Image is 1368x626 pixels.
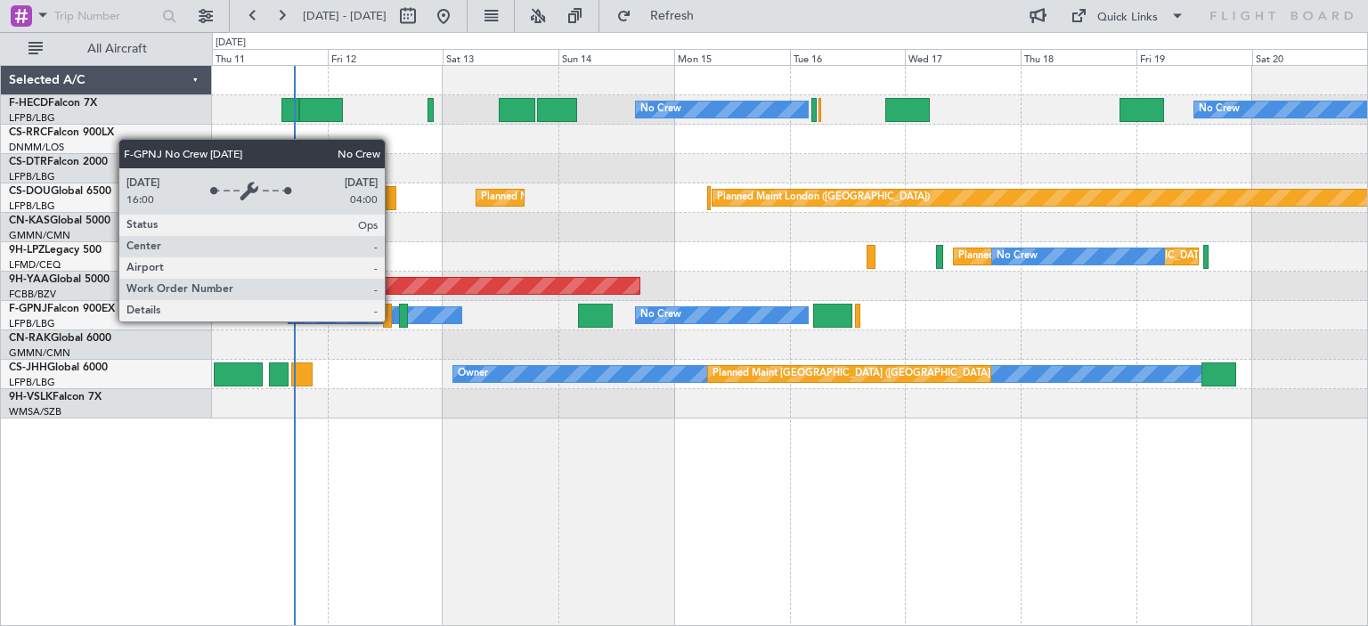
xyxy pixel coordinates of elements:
[9,186,111,197] a: CS-DOUGlobal 6500
[640,302,681,329] div: No Crew
[905,49,1021,65] div: Wed 17
[216,36,246,51] div: [DATE]
[9,127,47,138] span: CS-RRC
[20,35,193,63] button: All Aircraft
[328,49,444,65] div: Fri 12
[9,362,108,373] a: CS-JHHGlobal 6000
[958,243,1210,270] div: Planned [GEOGRAPHIC_DATA] ([GEOGRAPHIC_DATA])
[1136,49,1252,65] div: Fri 19
[9,405,61,419] a: WMSA/SZB
[9,229,70,242] a: GMMN/CMN
[9,333,111,344] a: CN-RAKGlobal 6000
[9,258,61,272] a: LFMD/CEQ
[458,361,488,387] div: Owner
[9,376,55,389] a: LFPB/LBG
[712,361,993,387] div: Planned Maint [GEOGRAPHIC_DATA] ([GEOGRAPHIC_DATA])
[9,170,55,183] a: LFPB/LBG
[9,304,115,314] a: F-GPNJFalcon 900EX
[1021,49,1136,65] div: Thu 18
[9,157,47,167] span: CS-DTR
[790,49,906,65] div: Tue 16
[674,49,790,65] div: Mon 15
[9,215,50,226] span: CN-KAS
[9,186,51,197] span: CS-DOU
[54,3,157,29] input: Trip Number
[1097,9,1158,27] div: Quick Links
[9,317,55,330] a: LFPB/LBG
[46,43,188,55] span: All Aircraft
[9,333,51,344] span: CN-RAK
[997,243,1038,270] div: No Crew
[1199,96,1240,123] div: No Crew
[9,304,47,314] span: F-GPNJ
[1062,2,1193,30] button: Quick Links
[9,199,55,213] a: LFPB/LBG
[9,274,49,285] span: 9H-YAA
[9,274,110,285] a: 9H-YAAGlobal 5000
[640,96,681,123] div: No Crew
[9,98,97,109] a: F-HECDFalcon 7X
[9,98,48,109] span: F-HECD
[303,8,387,24] span: [DATE] - [DATE]
[9,392,102,402] a: 9H-VSLKFalcon 7X
[9,215,110,226] a: CN-KASGlobal 5000
[293,302,334,329] div: No Crew
[608,2,715,30] button: Refresh
[9,362,47,373] span: CS-JHH
[9,157,108,167] a: CS-DTRFalcon 2000
[9,346,70,360] a: GMMN/CMN
[9,111,55,125] a: LFPB/LBG
[9,127,114,138] a: CS-RRCFalcon 900LX
[9,392,53,402] span: 9H-VSLK
[558,49,674,65] div: Sun 14
[9,245,102,256] a: 9H-LPZLegacy 500
[9,141,64,154] a: DNMM/LOS
[635,10,710,22] span: Refresh
[9,288,56,301] a: FCBB/BZV
[9,245,45,256] span: 9H-LPZ
[443,49,558,65] div: Sat 13
[212,49,328,65] div: Thu 11
[1252,49,1368,65] div: Sat 20
[481,184,761,211] div: Planned Maint [GEOGRAPHIC_DATA] ([GEOGRAPHIC_DATA])
[717,184,930,211] div: Planned Maint London ([GEOGRAPHIC_DATA])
